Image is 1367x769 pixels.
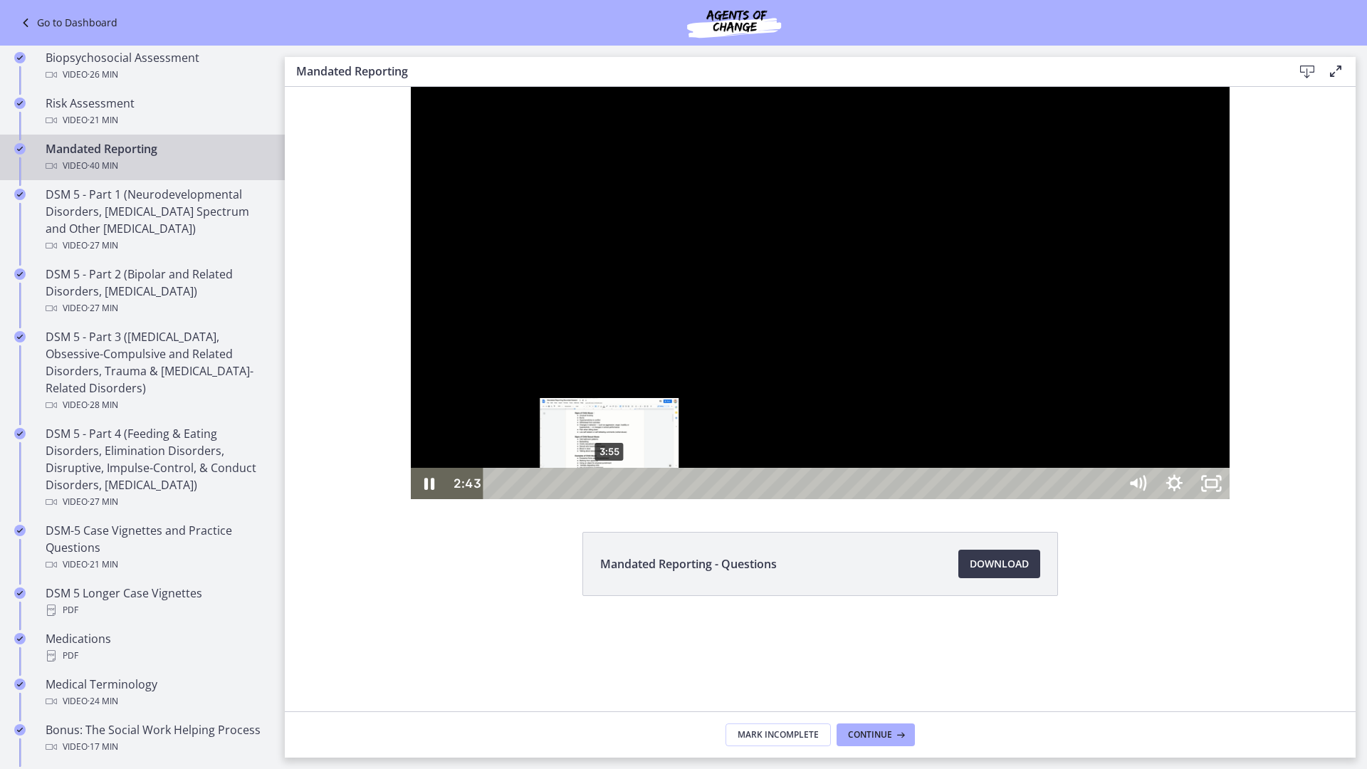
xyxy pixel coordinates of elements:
[46,66,268,83] div: Video
[46,647,268,664] div: PDF
[46,157,268,174] div: Video
[46,300,268,317] div: Video
[46,585,268,619] div: DSM 5 Longer Case Vignettes
[46,186,268,254] div: DSM 5 - Part 1 (Neurodevelopmental Disorders, [MEDICAL_DATA] Spectrum and Other [MEDICAL_DATA])
[46,397,268,414] div: Video
[88,157,118,174] span: · 40 min
[88,112,118,129] span: · 21 min
[88,300,118,317] span: · 27 min
[46,49,268,83] div: Biopsychosocial Assessment
[14,331,26,342] i: Completed
[14,428,26,439] i: Completed
[600,555,777,572] span: Mandated Reporting - Questions
[14,143,26,155] i: Completed
[14,189,26,200] i: Completed
[46,237,268,254] div: Video
[296,63,1270,80] h3: Mandated Reporting
[649,6,819,40] img: Agents of Change Social Work Test Prep
[14,52,26,63] i: Completed
[88,738,118,755] span: · 17 min
[46,721,268,755] div: Bonus: The Social Work Helping Process
[837,723,915,746] button: Continue
[14,633,26,644] i: Completed
[46,328,268,414] div: DSM 5 - Part 3 ([MEDICAL_DATA], Obsessive-Compulsive and Related Disorders, Trauma & [MEDICAL_DAT...
[958,550,1040,578] a: Download
[46,693,268,710] div: Video
[738,729,819,741] span: Mark Incomplete
[14,268,26,280] i: Completed
[908,381,945,412] button: Unfullscreen
[88,66,118,83] span: · 26 min
[848,729,892,741] span: Continue
[46,140,268,174] div: Mandated Reporting
[88,397,118,414] span: · 28 min
[726,723,831,746] button: Mark Incomplete
[88,693,118,710] span: · 24 min
[970,555,1029,572] span: Download
[46,630,268,664] div: Medications
[46,602,268,619] div: PDF
[88,493,118,511] span: · 27 min
[14,724,26,736] i: Completed
[14,525,26,536] i: Completed
[88,556,118,573] span: · 21 min
[871,381,908,412] button: Show settings menu
[46,556,268,573] div: Video
[14,98,26,109] i: Completed
[17,14,117,31] a: Go to Dashboard
[46,266,268,317] div: DSM 5 - Part 2 (Bipolar and Related Disorders, [MEDICAL_DATA])
[46,112,268,129] div: Video
[14,587,26,599] i: Completed
[46,676,268,710] div: Medical Terminology
[834,381,871,412] button: Mute
[88,237,118,254] span: · 27 min
[46,522,268,573] div: DSM-5 Case Vignettes and Practice Questions
[46,493,268,511] div: Video
[46,738,268,755] div: Video
[46,95,268,129] div: Risk Assessment
[14,679,26,690] i: Completed
[46,425,268,511] div: DSM 5 - Part 4 (Feeding & Eating Disorders, Elimination Disorders, Disruptive, Impulse-Control, &...
[285,87,1356,499] iframe: Video Lesson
